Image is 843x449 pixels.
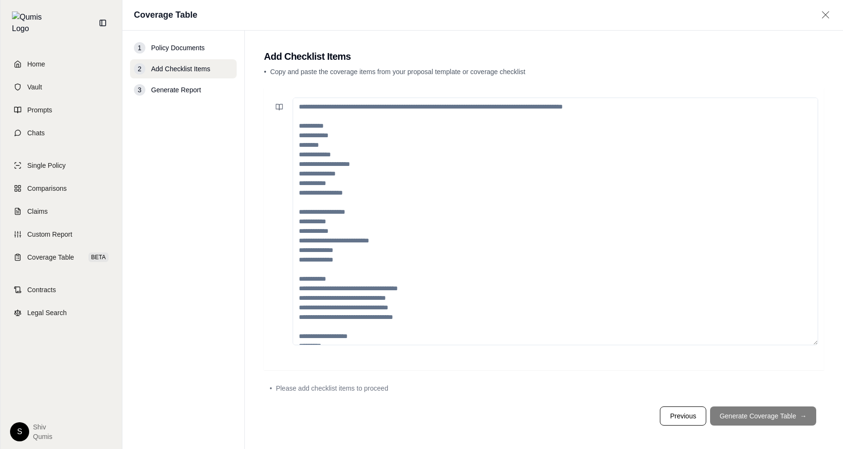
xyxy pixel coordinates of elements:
a: Coverage TableBETA [6,247,116,268]
span: • [264,68,266,76]
a: Prompts [6,99,116,120]
a: Custom Report [6,224,116,245]
div: S [10,422,29,441]
span: Claims [27,207,48,216]
span: Legal Search [27,308,67,318]
a: Chats [6,122,116,143]
span: Prompts [27,105,52,115]
span: Qumis [33,432,52,441]
span: Home [27,59,45,69]
span: Copy and paste the coverage items from your proposal template or coverage checklist [270,68,526,76]
span: Generate Report [151,85,201,95]
a: Legal Search [6,302,116,323]
div: 3 [134,84,145,96]
span: Contracts [27,285,56,295]
button: Collapse sidebar [95,15,110,31]
a: Contracts [6,279,116,300]
a: Claims [6,201,116,222]
span: BETA [88,252,109,262]
span: Please add checklist items to proceed [276,383,388,393]
span: Coverage Table [27,252,74,262]
span: Single Policy [27,161,66,170]
span: Shiv [33,422,52,432]
span: Vault [27,82,42,92]
span: Chats [27,128,45,138]
span: • [270,383,272,393]
img: Qumis Logo [12,11,48,34]
div: 1 [134,42,145,54]
div: 2 [134,63,145,75]
span: Comparisons [27,184,66,193]
h1: Coverage Table [134,8,197,22]
a: Vault [6,77,116,98]
a: Home [6,54,116,75]
span: Custom Report [27,230,72,239]
h2: Add Checklist Items [264,50,824,63]
span: Policy Documents [151,43,205,53]
span: Add Checklist Items [151,64,210,74]
button: Previous [660,406,706,426]
a: Comparisons [6,178,116,199]
a: Single Policy [6,155,116,176]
